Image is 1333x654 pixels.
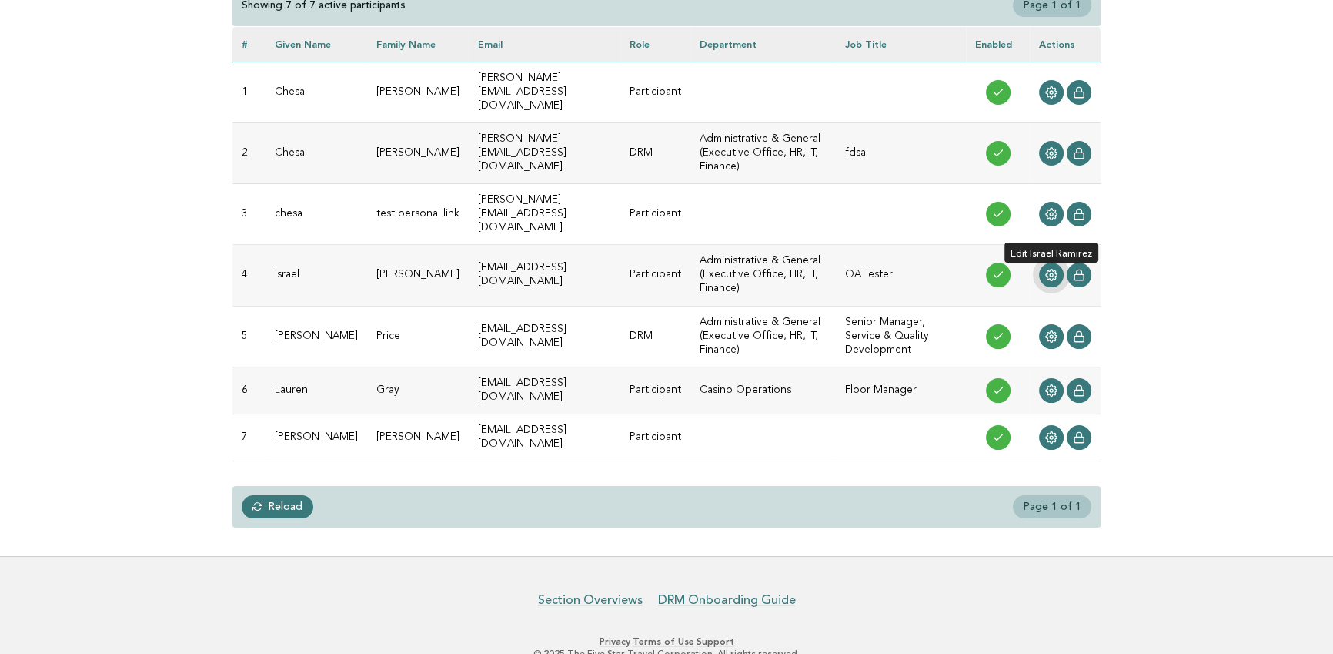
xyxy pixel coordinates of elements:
[195,636,1138,648] p: · ·
[469,367,620,414] td: [EMAIL_ADDRESS][DOMAIN_NAME]
[266,414,367,461] td: [PERSON_NAME]
[620,306,690,367] td: DRM
[966,27,1030,62] th: Enabled
[690,27,835,62] th: Department
[367,62,469,122] td: [PERSON_NAME]
[836,27,966,62] th: Job Title
[367,245,469,306] td: [PERSON_NAME]
[469,184,620,245] td: [PERSON_NAME][EMAIL_ADDRESS][DOMAIN_NAME]
[538,592,643,608] a: Section Overviews
[658,592,796,608] a: DRM Onboarding Guide
[367,184,469,245] td: test personal link
[232,414,266,461] td: 7
[232,306,266,367] td: 5
[620,184,690,245] td: Participant
[633,636,694,647] a: Terms of Use
[690,306,835,367] td: Administrative & General (Executive Office, HR, IT, Finance)
[266,62,367,122] td: Chesa
[266,27,367,62] th: Given name
[266,367,367,414] td: Lauren
[690,367,835,414] td: Casino Operations
[232,367,266,414] td: 6
[367,367,469,414] td: Gray
[266,306,367,367] td: [PERSON_NAME]
[232,27,266,62] th: #
[620,122,690,183] td: DRM
[620,367,690,414] td: Participant
[469,245,620,306] td: [EMAIL_ADDRESS][DOMAIN_NAME]
[242,495,313,518] a: Reload
[367,27,469,62] th: Family name
[620,27,690,62] th: Role
[690,122,835,183] td: Administrative & General (Executive Office, HR, IT, Finance)
[232,184,266,245] td: 3
[367,122,469,183] td: [PERSON_NAME]
[232,62,266,122] td: 1
[367,306,469,367] td: Price
[469,414,620,461] td: [EMAIL_ADDRESS][DOMAIN_NAME]
[836,306,966,367] td: Senior Manager, Service & Quality Development
[690,245,835,306] td: Administrative & General (Executive Office, HR, IT, Finance)
[697,636,734,647] a: Support
[469,306,620,367] td: [EMAIL_ADDRESS][DOMAIN_NAME]
[266,122,367,183] td: Chesa
[620,414,690,461] td: Participant
[232,245,266,306] td: 4
[367,414,469,461] td: [PERSON_NAME]
[266,184,367,245] td: chesa
[232,122,266,183] td: 2
[620,62,690,122] td: Participant
[469,122,620,183] td: [PERSON_NAME][EMAIL_ADDRESS][DOMAIN_NAME]
[266,245,367,306] td: Israel
[836,122,966,183] td: fdsa
[836,245,966,306] td: QA Tester
[469,27,620,62] th: Email
[600,636,630,647] a: Privacy
[620,245,690,306] td: Participant
[469,62,620,122] td: [PERSON_NAME][EMAIL_ADDRESS][DOMAIN_NAME]
[836,367,966,414] td: Floor Manager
